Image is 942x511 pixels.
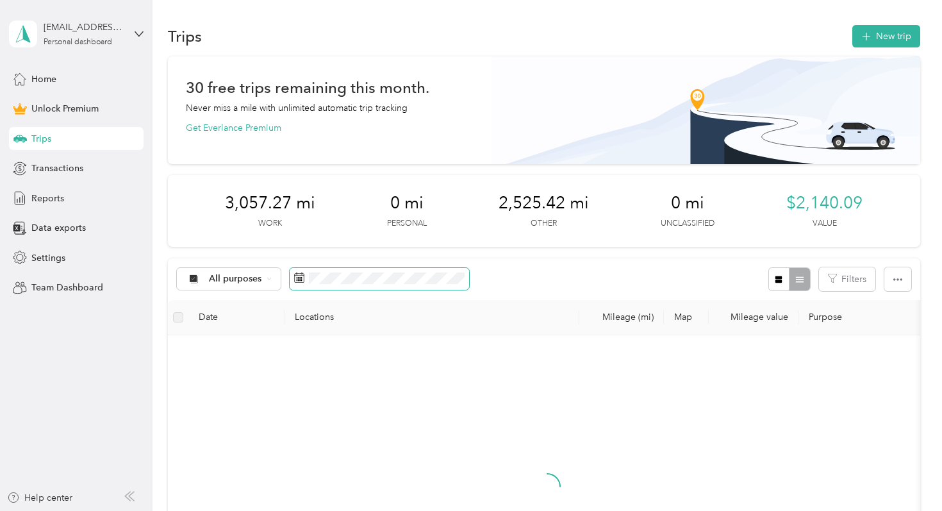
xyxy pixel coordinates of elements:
[499,193,589,214] span: 2,525.42 mi
[852,25,920,47] button: New trip
[258,218,282,230] p: Work
[31,72,56,86] span: Home
[31,162,83,175] span: Transactions
[664,300,709,335] th: Map
[31,281,103,294] span: Team Dashboard
[31,132,51,146] span: Trips
[661,218,715,230] p: Unclassified
[492,56,920,164] img: Banner
[186,121,281,135] button: Get Everlance Premium
[387,218,427,230] p: Personal
[579,300,664,335] th: Mileage (mi)
[31,221,86,235] span: Data exports
[186,81,429,94] h1: 30 free trips remaining this month.
[31,251,65,265] span: Settings
[786,193,863,214] span: $2,140.09
[168,29,202,43] h1: Trips
[813,218,837,230] p: Value
[31,192,64,205] span: Reports
[209,274,262,283] span: All purposes
[870,439,942,511] iframe: Everlance-gr Chat Button Frame
[225,193,315,214] span: 3,057.27 mi
[44,38,112,46] div: Personal dashboard
[44,21,124,34] div: [EMAIL_ADDRESS][DOMAIN_NAME]
[390,193,424,214] span: 0 mi
[7,491,72,505] button: Help center
[285,300,579,335] th: Locations
[31,102,99,115] span: Unlock Premium
[188,300,285,335] th: Date
[531,218,557,230] p: Other
[709,300,798,335] th: Mileage value
[671,193,704,214] span: 0 mi
[819,267,875,291] button: Filters
[186,101,408,115] p: Never miss a mile with unlimited automatic trip tracking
